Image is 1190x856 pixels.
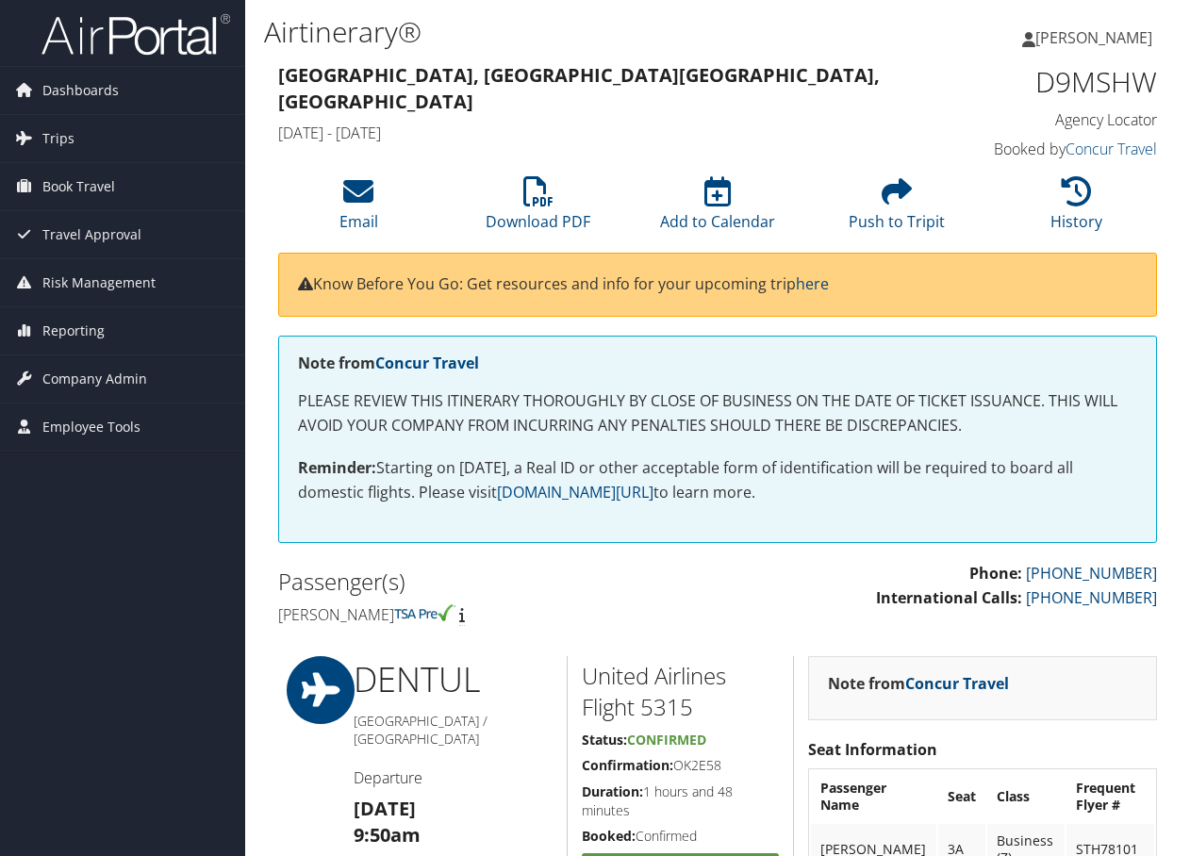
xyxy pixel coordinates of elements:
[808,739,937,760] strong: Seat Information
[582,782,780,819] h5: 1 hours and 48 minutes
[42,259,156,306] span: Risk Management
[1026,587,1157,608] a: [PHONE_NUMBER]
[582,756,780,775] h5: OK2E58
[582,756,673,774] strong: Confirmation:
[41,12,230,57] img: airportal-logo.png
[42,115,74,162] span: Trips
[42,211,141,258] span: Travel Approval
[811,771,935,822] th: Passenger Name
[582,827,780,846] h5: Confirmed
[278,62,880,114] strong: [GEOGRAPHIC_DATA], [GEOGRAPHIC_DATA] [GEOGRAPHIC_DATA], [GEOGRAPHIC_DATA]
[354,712,553,749] h5: [GEOGRAPHIC_DATA] / [GEOGRAPHIC_DATA]
[959,139,1158,159] h4: Booked by
[354,796,416,821] strong: [DATE]
[298,389,1137,437] p: PLEASE REVIEW THIS ITINERARY THOROUGHLY BY CLOSE OF BUSINESS ON THE DATE OF TICKET ISSUANCE. THIS...
[1022,9,1171,66] a: [PERSON_NAME]
[582,782,643,800] strong: Duration:
[1035,27,1152,48] span: [PERSON_NAME]
[627,731,706,749] span: Confirmed
[354,767,553,788] h4: Departure
[905,673,1009,694] a: Concur Travel
[1066,139,1157,159] a: Concur Travel
[582,660,780,723] h2: United Airlines Flight 5315
[582,731,627,749] strong: Status:
[278,566,703,598] h2: Passenger(s)
[660,187,775,232] a: Add to Calendar
[796,273,829,294] a: here
[394,604,455,621] img: tsa-precheck.png
[354,822,421,848] strong: 9:50am
[582,827,636,845] strong: Booked:
[298,272,1137,297] p: Know Before You Go: Get resources and info for your upcoming trip
[969,563,1022,584] strong: Phone:
[497,482,653,502] a: [DOMAIN_NAME][URL]
[42,307,105,354] span: Reporting
[278,123,931,143] h4: [DATE] - [DATE]
[375,353,479,373] a: Concur Travel
[486,187,590,232] a: Download PDF
[938,771,985,822] th: Seat
[1050,187,1102,232] a: History
[298,456,1137,504] p: Starting on [DATE], a Real ID or other acceptable form of identification will be required to boar...
[354,656,553,703] h1: DEN TUL
[42,163,115,210] span: Book Travel
[298,457,376,478] strong: Reminder:
[876,587,1022,608] strong: International Calls:
[959,109,1158,130] h4: Agency Locator
[42,403,140,451] span: Employee Tools
[339,187,378,232] a: Email
[849,187,945,232] a: Push to Tripit
[42,355,147,403] span: Company Admin
[298,353,479,373] strong: Note from
[959,62,1158,102] h1: D9MSHW
[278,604,703,625] h4: [PERSON_NAME]
[987,771,1066,822] th: Class
[264,12,868,52] h1: Airtinerary®
[42,67,119,114] span: Dashboards
[828,673,1009,694] strong: Note from
[1066,771,1154,822] th: Frequent Flyer #
[1026,563,1157,584] a: [PHONE_NUMBER]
